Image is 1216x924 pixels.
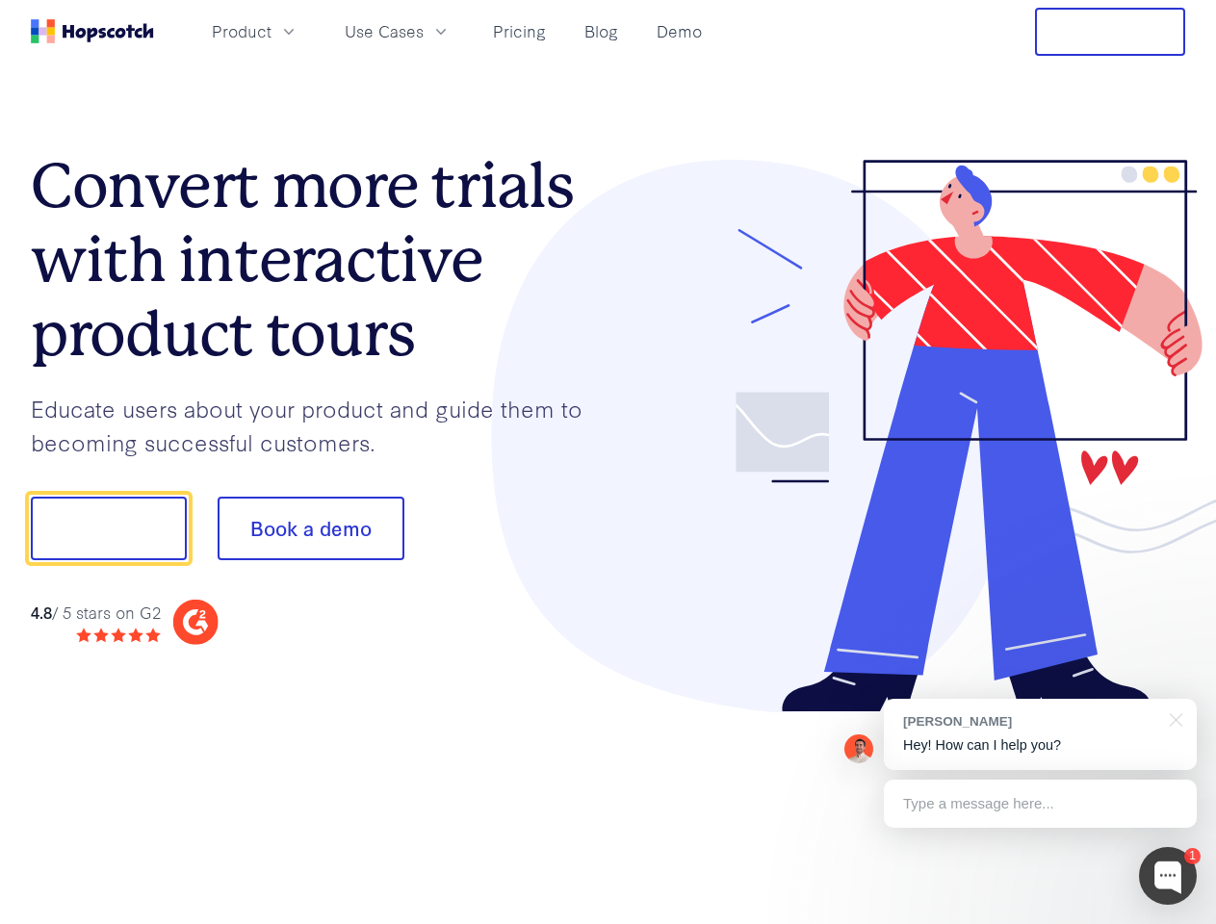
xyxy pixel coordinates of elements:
div: [PERSON_NAME] [903,712,1158,731]
a: Home [31,19,154,43]
button: Show me! [31,497,187,560]
p: Educate users about your product and guide them to becoming successful customers. [31,392,608,458]
div: / 5 stars on G2 [31,601,161,625]
span: Product [212,19,272,43]
h1: Convert more trials with interactive product tours [31,149,608,371]
a: Demo [649,15,710,47]
a: Blog [577,15,626,47]
p: Hey! How can I help you? [903,735,1177,756]
button: Use Cases [333,15,462,47]
div: 1 [1184,848,1201,864]
a: Pricing [485,15,554,47]
strong: 4.8 [31,601,52,623]
div: Type a message here... [884,780,1197,828]
button: Book a demo [218,497,404,560]
button: Free Trial [1035,8,1185,56]
span: Use Cases [345,19,424,43]
button: Product [200,15,310,47]
img: Mark Spera [844,734,873,763]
